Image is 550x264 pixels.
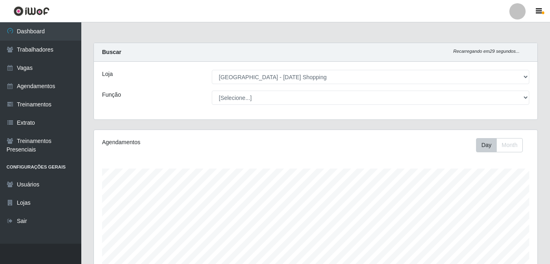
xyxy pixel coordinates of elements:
[102,70,113,78] label: Loja
[102,49,121,55] strong: Buscar
[102,91,121,99] label: Função
[13,6,50,16] img: CoreUI Logo
[453,49,520,54] i: Recarregando em 29 segundos...
[476,138,523,152] div: First group
[476,138,529,152] div: Toolbar with button groups
[102,138,273,147] div: Agendamentos
[476,138,497,152] button: Day
[496,138,523,152] button: Month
